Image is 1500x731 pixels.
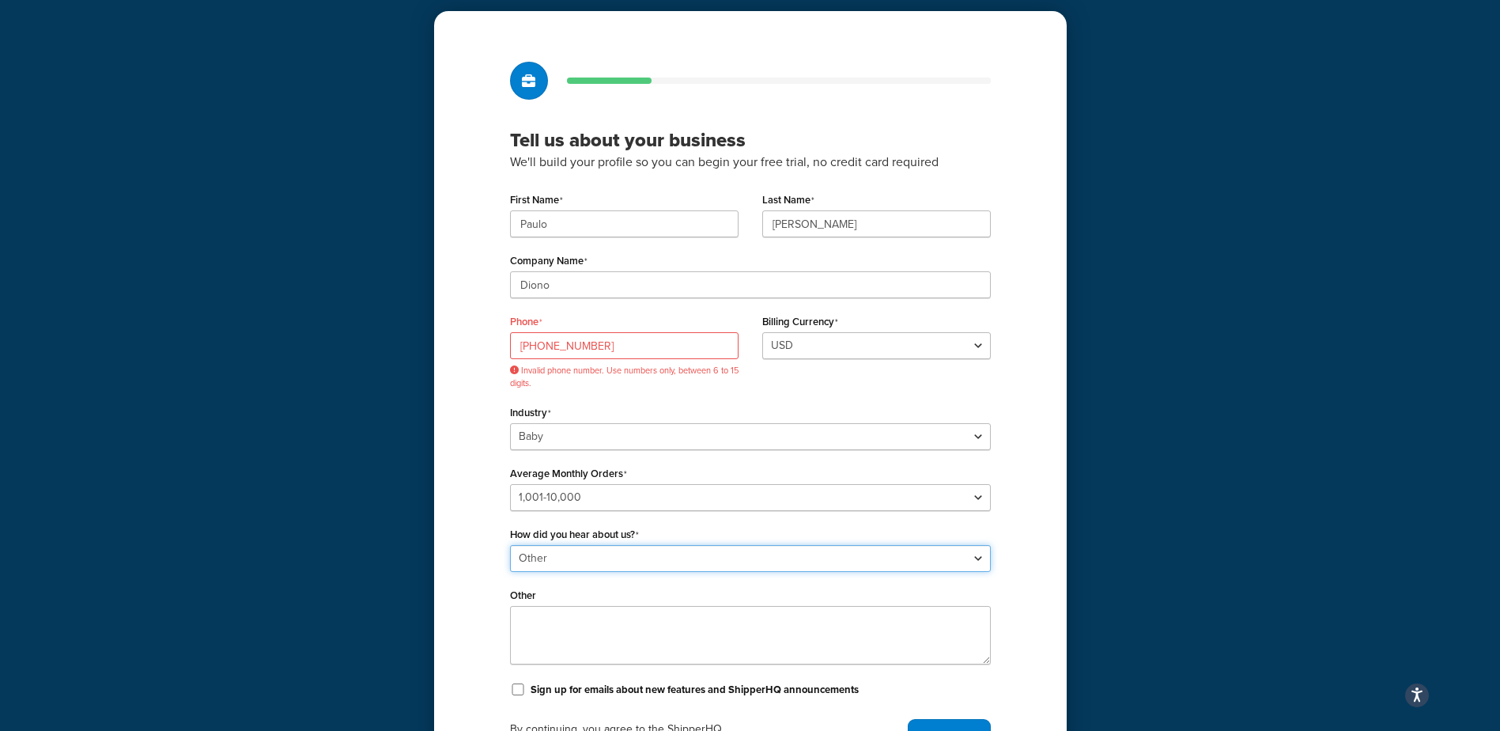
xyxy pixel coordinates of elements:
[510,255,588,267] label: Company Name
[510,194,563,206] label: First Name
[510,407,551,419] label: Industry
[510,589,536,601] label: Other
[510,528,639,541] label: How did you hear about us?
[762,316,838,328] label: Billing Currency
[510,128,991,152] h3: Tell us about your business
[510,468,627,480] label: Average Monthly Orders
[510,316,542,328] label: Phone
[762,194,814,206] label: Last Name
[510,365,739,389] span: Invalid phone number. Use numbers only, between 6 to 15 digits.
[531,683,859,697] label: Sign up for emails about new features and ShipperHQ announcements
[510,152,991,172] p: We'll build your profile so you can begin your free trial, no credit card required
